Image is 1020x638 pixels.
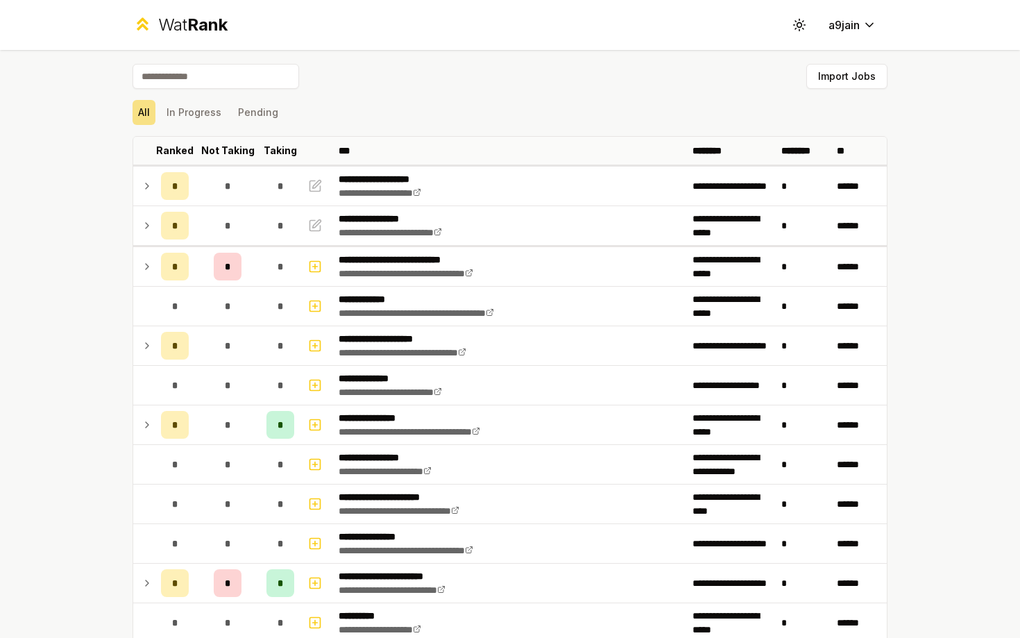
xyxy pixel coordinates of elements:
span: Rank [187,15,228,35]
button: a9jain [817,12,887,37]
p: Ranked [156,144,194,158]
button: In Progress [161,100,227,125]
span: a9jain [828,17,860,33]
div: Wat [158,14,228,36]
button: All [133,100,155,125]
p: Taking [264,144,297,158]
button: Import Jobs [806,64,887,89]
p: Not Taking [201,144,255,158]
a: WatRank [133,14,228,36]
button: Pending [232,100,284,125]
